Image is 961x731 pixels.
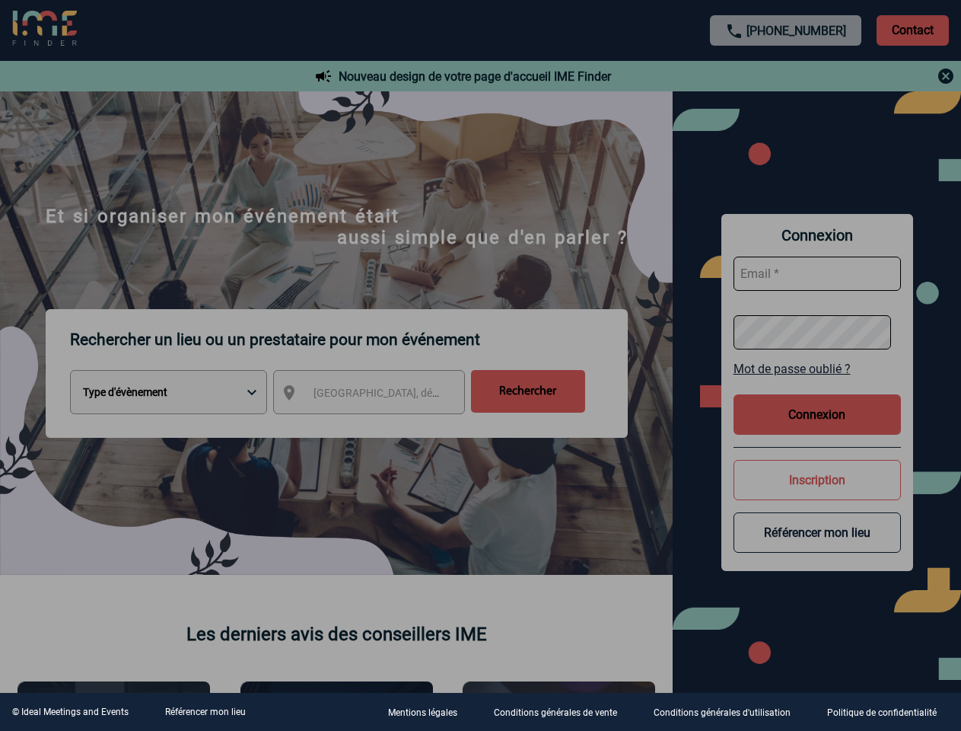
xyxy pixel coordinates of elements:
[388,708,457,719] p: Mentions légales
[494,708,617,719] p: Conditions générales de vente
[815,705,961,720] a: Politique de confidentialité
[641,705,815,720] a: Conditions générales d'utilisation
[654,708,791,719] p: Conditions générales d'utilisation
[12,707,129,717] div: © Ideal Meetings and Events
[827,708,937,719] p: Politique de confidentialité
[376,705,482,720] a: Mentions légales
[165,707,246,717] a: Référencer mon lieu
[482,705,641,720] a: Conditions générales de vente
